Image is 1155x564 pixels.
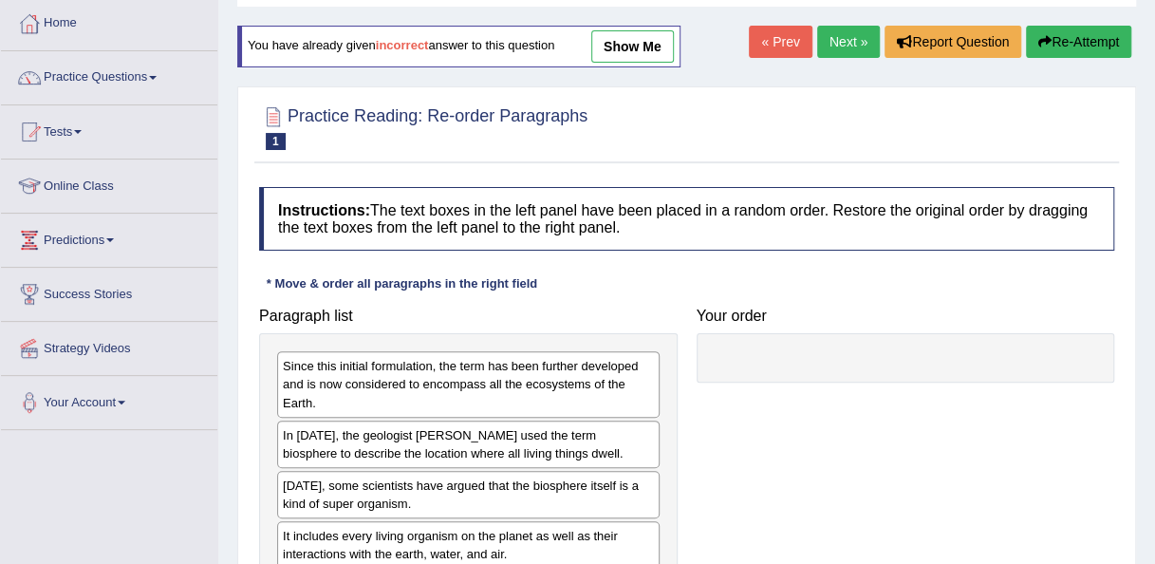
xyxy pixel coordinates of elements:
[1,322,217,369] a: Strategy Videos
[277,421,660,468] div: In [DATE], the geologist [PERSON_NAME] used the term biosphere to describe the location where all...
[1,51,217,99] a: Practice Questions
[1,214,217,261] a: Predictions
[591,30,674,63] a: show me
[697,308,1115,325] h4: Your order
[1,105,217,153] a: Tests
[749,26,811,58] a: « Prev
[259,187,1114,251] h4: The text boxes in the left panel have been placed in a random order. Restore the original order b...
[266,133,286,150] span: 1
[237,26,680,67] div: You have already given answer to this question
[1,376,217,423] a: Your Account
[277,351,660,417] div: Since this initial formulation, the term has been further developed and is now considered to enco...
[277,471,660,518] div: [DATE], some scientists have argued that the biosphere itself is a kind of super organism.
[817,26,880,58] a: Next »
[278,202,370,218] b: Instructions:
[1026,26,1131,58] button: Re-Attempt
[376,39,429,53] b: incorrect
[1,268,217,315] a: Success Stories
[885,26,1021,58] button: Report Question
[1,160,217,207] a: Online Class
[259,274,545,292] div: * Move & order all paragraphs in the right field
[259,308,678,325] h4: Paragraph list
[259,103,587,150] h2: Practice Reading: Re-order Paragraphs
